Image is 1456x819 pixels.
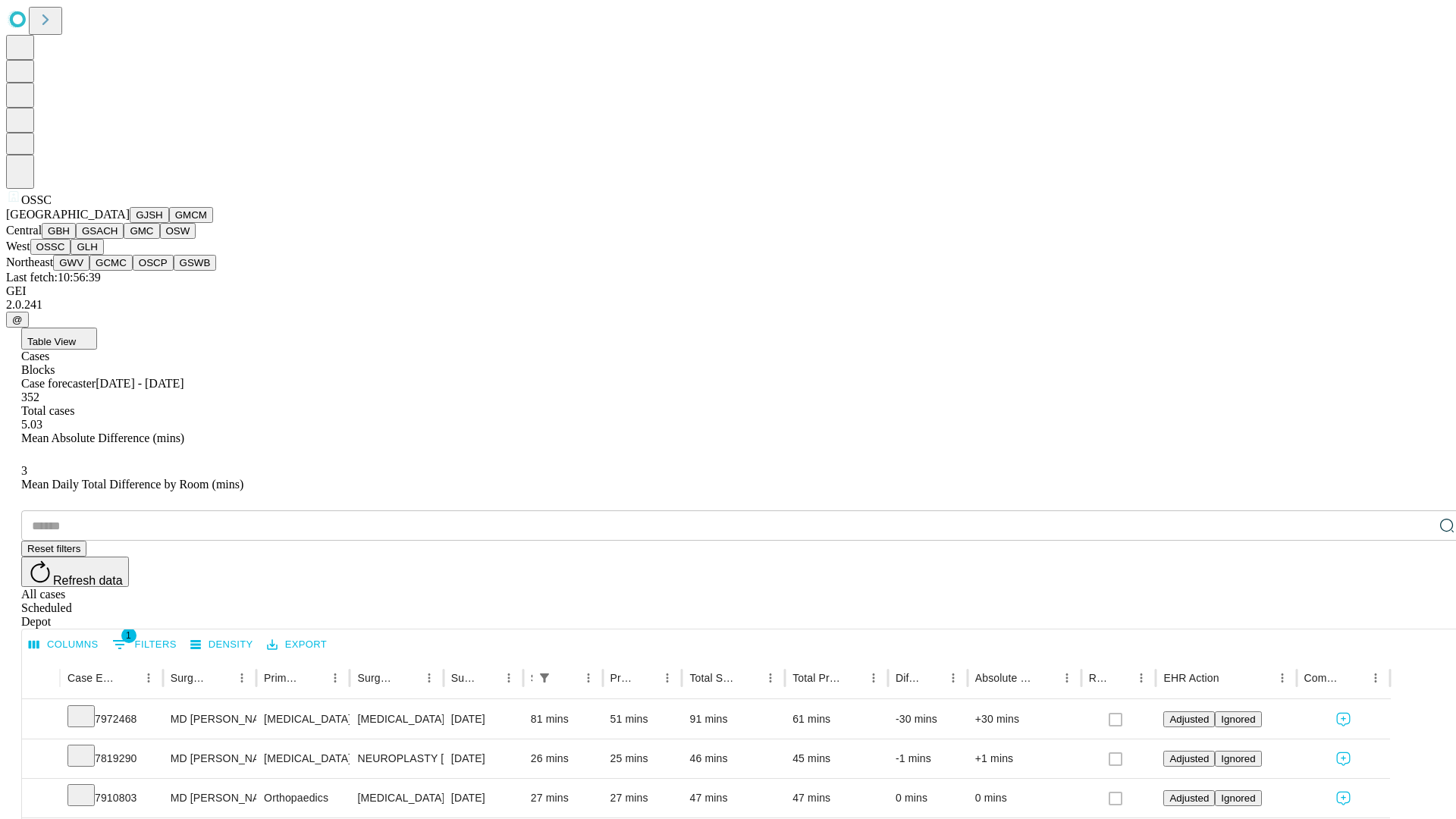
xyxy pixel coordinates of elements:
div: 0 mins [896,779,960,817]
div: Scheduled In Room Duration [531,672,532,684]
span: West [6,240,30,253]
button: Sort [210,667,231,689]
div: Orthopaedics [264,779,342,817]
div: Surgeon Name [171,672,209,684]
span: 5.03 [21,418,42,431]
div: 47 mins [792,779,880,817]
button: Menu [863,667,884,689]
div: 61 mins [792,700,880,739]
button: Menu [1131,667,1152,689]
button: GMCM [169,207,213,223]
span: Adjusted [1169,792,1209,804]
button: Menu [1365,667,1386,689]
button: Show filters [108,632,180,657]
button: OSW [160,223,196,239]
button: GSACH [76,223,124,239]
div: GEI [6,284,1450,298]
span: Ignored [1221,753,1255,764]
button: Reset filters [21,541,86,557]
div: 26 mins [531,739,595,778]
div: 81 mins [531,700,595,739]
button: Menu [657,667,678,689]
button: Adjusted [1163,790,1215,806]
span: Mean Absolute Difference (mins) [21,431,184,444]
button: Menu [1272,667,1293,689]
div: Surgery Name [357,672,395,684]
div: 27 mins [610,779,675,817]
span: @ [12,314,23,325]
div: 46 mins [689,739,777,778]
button: GWV [53,255,89,271]
div: 2.0.241 [6,298,1450,312]
button: GLH [71,239,103,255]
div: -30 mins [896,700,960,739]
div: 1 active filter [534,667,555,689]
div: 25 mins [610,739,675,778]
button: Menu [138,667,159,689]
button: Sort [842,667,863,689]
button: Sort [557,667,578,689]
button: Select columns [25,633,102,657]
button: Sort [1344,667,1365,689]
div: NEUROPLASTY [MEDICAL_DATA] AT [GEOGRAPHIC_DATA] [357,739,435,778]
div: [MEDICAL_DATA] [264,700,342,739]
span: 3 [21,464,27,477]
div: Surgery Date [451,672,475,684]
span: Northeast [6,256,53,268]
div: Comments [1304,672,1342,684]
div: [MEDICAL_DATA] INTERPHALANGEAL JOINT [357,700,435,739]
button: GSWB [174,255,217,271]
button: Density [187,633,257,657]
button: Table View [21,328,97,350]
div: +30 mins [975,700,1074,739]
span: Ignored [1221,714,1255,725]
div: 51 mins [610,700,675,739]
button: Menu [1056,667,1078,689]
button: Menu [231,667,253,689]
div: [DATE] [451,739,516,778]
div: Resolved in EHR [1089,672,1109,684]
span: Refresh data [53,574,123,587]
button: Expand [30,746,52,773]
button: OSCP [133,255,174,271]
button: Ignored [1215,751,1261,767]
span: Case forecaster [21,377,96,390]
div: 0 mins [975,779,1074,817]
div: 47 mins [689,779,777,817]
span: Total cases [21,404,74,417]
button: Sort [921,667,943,689]
button: Menu [419,667,440,689]
button: Sort [477,667,498,689]
button: Sort [1221,667,1242,689]
span: 352 [21,391,39,403]
div: [MEDICAL_DATA] OR CAPSULE HAND OR FINGER [357,779,435,817]
button: Menu [760,667,781,689]
span: Reset filters [27,543,80,554]
div: 7910803 [67,779,155,817]
button: Sort [397,667,419,689]
button: Expand [30,786,52,812]
button: Expand [30,707,52,733]
div: MD [PERSON_NAME] [PERSON_NAME] Md [171,739,249,778]
div: Difference [896,672,920,684]
button: Menu [325,667,346,689]
div: EHR Action [1163,672,1219,684]
button: Show filters [534,667,555,689]
button: Menu [498,667,519,689]
button: GJSH [130,207,169,223]
button: Ignored [1215,790,1261,806]
div: Total Scheduled Duration [689,672,737,684]
div: 7819290 [67,739,155,778]
span: [GEOGRAPHIC_DATA] [6,208,130,221]
div: [MEDICAL_DATA] [264,739,342,778]
div: [DATE] [451,779,516,817]
div: 7972468 [67,700,155,739]
div: 27 mins [531,779,595,817]
button: Adjusted [1163,751,1215,767]
div: Primary Service [264,672,302,684]
div: 45 mins [792,739,880,778]
div: 91 mins [689,700,777,739]
button: Sort [1109,667,1131,689]
button: Sort [635,667,657,689]
span: Ignored [1221,792,1255,804]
